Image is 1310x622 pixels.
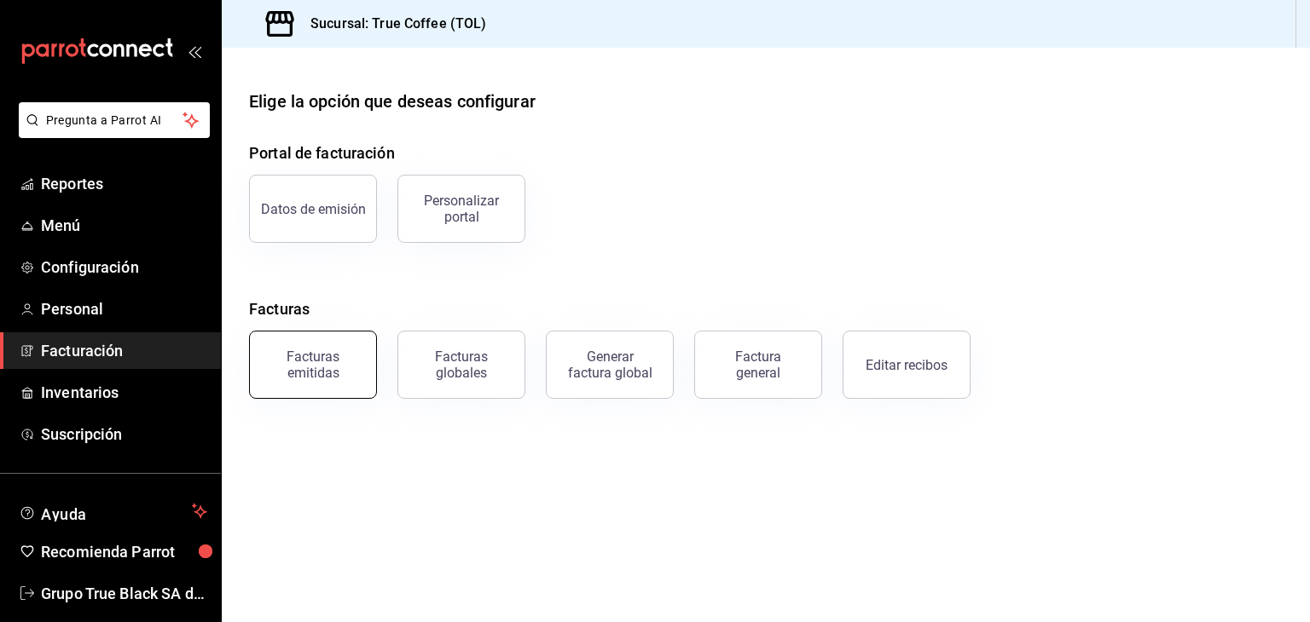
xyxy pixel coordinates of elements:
a: Pregunta a Parrot AI [12,124,210,141]
button: open_drawer_menu [188,44,201,58]
span: Ayuda [41,501,185,521]
button: Editar recibos [843,331,971,399]
button: Facturas emitidas [249,331,377,399]
div: Personalizar portal [409,193,514,225]
button: Datos de emisión [249,175,377,243]
h4: Facturas [249,297,1283,320]
div: Facturas emitidas [260,348,366,381]
div: Factura general [716,348,801,381]
h4: Portal de facturación [249,141,1283,164]
span: Facturación [41,339,207,362]
span: Suscripción [41,423,207,446]
h3: Sucursal: True Coffee (TOL) [297,14,487,34]
button: Personalizar portal [397,175,525,243]
span: Inventarios [41,381,207,404]
span: Menú [41,214,207,237]
div: Elige la opción que deseas configurar [249,89,536,114]
div: Generar factura global [567,348,652,381]
span: Personal [41,297,207,320]
button: Generar factura global [546,331,674,399]
span: Recomienda Parrot [41,540,207,563]
span: Reportes [41,172,207,195]
button: Pregunta a Parrot AI [19,102,210,138]
span: Pregunta a Parrot AI [46,112,183,130]
div: Editar recibos [866,357,948,373]
button: Factura general [694,331,822,399]
div: Facturas globales [409,348,514,381]
button: Facturas globales [397,331,525,399]
span: Configuración [41,256,207,279]
div: Datos de emisión [261,201,366,217]
span: Grupo True Black SA de CV [41,582,207,605]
